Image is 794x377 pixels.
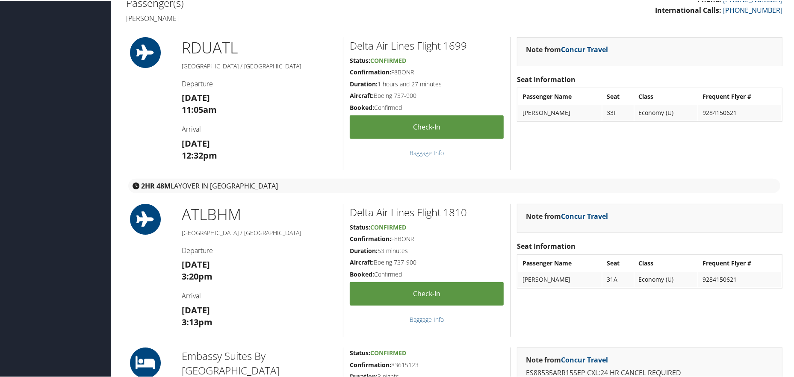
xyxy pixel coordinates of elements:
h2: Delta Air Lines Flight 1810 [350,204,504,219]
td: Economy (U) [635,104,698,120]
strong: [DATE] [182,91,210,103]
h5: F8BONR [350,234,504,242]
th: Seat [602,255,633,270]
h5: Confirmed [350,269,504,278]
th: Class [635,88,698,103]
td: 33F [602,104,633,120]
strong: Status: [350,56,370,64]
strong: Duration: [350,246,378,254]
h1: ATL BHM [182,203,336,224]
th: Frequent Flyer # [698,255,781,270]
strong: Note from [526,44,608,53]
h4: Arrival [182,124,336,133]
h5: Boeing 737-900 [350,91,504,99]
td: 9284150621 [698,104,781,120]
strong: Confirmation: [350,67,391,75]
strong: [DATE] [182,303,210,315]
h2: Embassy Suites By [GEOGRAPHIC_DATA] [182,348,336,377]
strong: Status: [350,222,370,230]
h5: 53 minutes [350,246,504,254]
a: Concur Travel [561,44,608,53]
th: Passenger Name [518,88,602,103]
a: Concur Travel [561,211,608,220]
h5: 83615123 [350,360,504,368]
h5: [GEOGRAPHIC_DATA] / [GEOGRAPHIC_DATA] [182,61,336,70]
span: Confirmed [370,56,406,64]
h4: Arrival [182,290,336,300]
td: [PERSON_NAME] [518,271,602,286]
strong: 3:13pm [182,315,213,327]
strong: Aircraft: [350,257,374,265]
td: 9284150621 [698,271,781,286]
strong: International Calls: [655,5,721,14]
strong: [DATE] [182,258,210,269]
a: Concur Travel [561,354,608,364]
a: Baggage Info [410,148,444,156]
td: 31A [602,271,633,286]
strong: 12:32pm [182,149,217,160]
a: Baggage Info [410,315,444,323]
h5: Boeing 737-900 [350,257,504,266]
strong: Status: [350,348,370,356]
span: Confirmed [370,348,406,356]
h5: [GEOGRAPHIC_DATA] / [GEOGRAPHIC_DATA] [182,228,336,236]
div: layover in [GEOGRAPHIC_DATA] [128,178,780,192]
strong: 3:20pm [182,270,213,281]
th: Class [635,255,698,270]
strong: [DATE] [182,137,210,148]
a: Check-in [350,115,504,138]
th: Frequent Flyer # [698,88,781,103]
strong: 2HR 48M [141,180,171,190]
td: Economy (U) [635,271,698,286]
strong: Seat Information [517,241,576,250]
strong: Confirmation: [350,234,391,242]
h1: RDU ATL [182,36,336,58]
th: Seat [602,88,633,103]
th: Passenger Name [518,255,602,270]
span: Confirmed [370,222,406,230]
strong: Seat Information [517,74,576,83]
h5: Confirmed [350,103,504,111]
strong: Aircraft: [350,91,374,99]
strong: Note from [526,211,608,220]
strong: Duration: [350,79,378,87]
a: [PHONE_NUMBER] [723,5,782,14]
strong: Booked: [350,103,374,111]
strong: 11:05am [182,103,217,115]
td: [PERSON_NAME] [518,104,602,120]
h5: 1 hours and 27 minutes [350,79,504,88]
strong: Note from [526,354,608,364]
strong: Booked: [350,269,374,277]
h4: Departure [182,245,336,254]
a: Check-in [350,281,504,305]
strong: Confirmation: [350,360,391,368]
h4: [PERSON_NAME] [126,13,448,22]
h2: Delta Air Lines Flight 1699 [350,38,504,52]
h5: F8BONR [350,67,504,76]
h4: Departure [182,78,336,88]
